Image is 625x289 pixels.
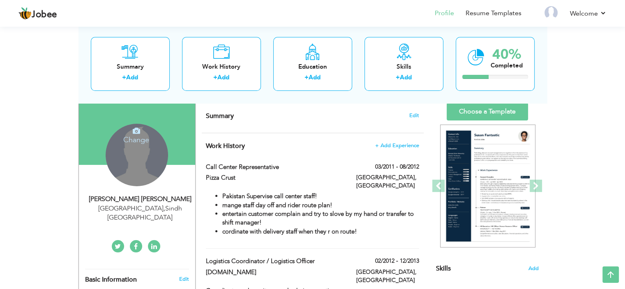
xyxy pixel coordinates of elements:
a: Add [400,74,412,82]
label: Logistics Coordinator / Logistics Officer [206,257,344,266]
div: [PERSON_NAME] [PERSON_NAME] [85,194,195,204]
a: Jobee [18,7,57,20]
div: Summary [97,62,163,71]
span: Skills [436,264,451,273]
img: jobee.io [18,7,32,20]
strong: mange staff day off and rider route plan! [222,201,332,209]
strong: Pakistan Supervise call center staff! [222,192,317,200]
img: Profile Img [544,6,558,19]
label: + [304,74,309,82]
label: [GEOGRAPHIC_DATA], [GEOGRAPHIC_DATA] [356,173,419,190]
label: [GEOGRAPHIC_DATA], [GEOGRAPHIC_DATA] [356,268,419,284]
div: Completed [491,61,523,70]
a: Edit [179,275,189,283]
span: Edit [409,113,419,118]
label: Pizza Crust [206,173,344,182]
label: + [396,74,400,82]
span: Basic Information [85,276,137,284]
div: Work History [189,62,254,71]
a: Add [309,74,321,82]
a: Add [126,74,138,82]
div: 40% [491,48,523,61]
h4: This helps to show the companies you have worked for. [206,142,419,150]
label: [DOMAIN_NAME] [206,268,344,277]
h4: Adding a summary is a quick and easy way to highlight your experience and interests. [206,112,419,120]
span: Work History [206,141,245,150]
label: + [213,74,217,82]
label: 03/2011 - 08/2012 [375,163,419,171]
label: 02/2012 - 12/2013 [375,257,419,265]
a: Add [217,74,229,82]
a: Profile [435,9,454,18]
div: Education [280,62,346,71]
a: Resume Templates [466,9,521,18]
h4: Change [107,125,166,144]
div: Skills [371,62,437,71]
strong: entertain customer complain and try to slove by my hand or transfer to shift manager! [222,210,414,227]
strong: cordinate with delivery staff when they r on route! [222,227,357,236]
a: Welcome [570,9,607,18]
span: , [164,204,165,213]
label: + [122,74,126,82]
span: Summary [206,111,234,120]
label: Call Center Representative [206,163,344,171]
span: Jobee [32,10,57,19]
div: [GEOGRAPHIC_DATA] Sindh [GEOGRAPHIC_DATA] [85,204,195,223]
span: Add [528,265,539,273]
span: + Add Experience [375,143,419,148]
a: Choose a Template [447,103,528,120]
